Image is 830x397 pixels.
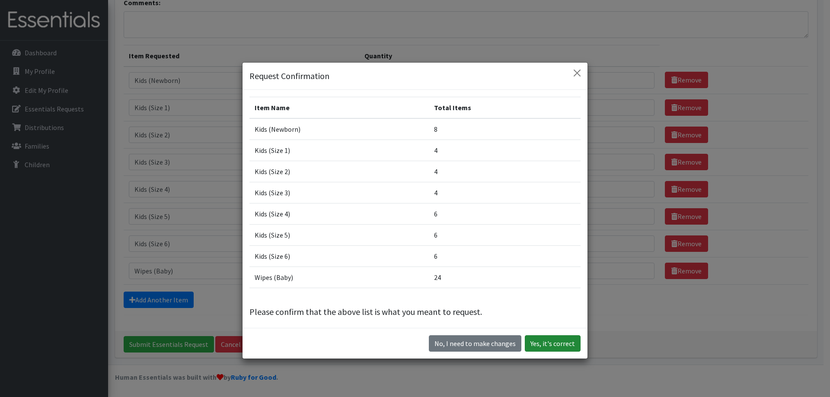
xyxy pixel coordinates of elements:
[249,118,429,140] td: Kids (Newborn)
[249,97,429,118] th: Item Name
[429,245,581,267] td: 6
[249,224,429,245] td: Kids (Size 5)
[429,118,581,140] td: 8
[525,335,581,352] button: Yes, it's correct
[429,140,581,161] td: 4
[249,140,429,161] td: Kids (Size 1)
[429,224,581,245] td: 6
[429,97,581,118] th: Total Items
[249,161,429,182] td: Kids (Size 2)
[429,161,581,182] td: 4
[249,70,329,83] h5: Request Confirmation
[249,245,429,267] td: Kids (Size 6)
[429,203,581,224] td: 6
[249,267,429,288] td: Wipes (Baby)
[429,335,521,352] button: No I need to make changes
[429,182,581,203] td: 4
[570,66,584,80] button: Close
[429,267,581,288] td: 24
[249,182,429,203] td: Kids (Size 3)
[249,305,581,318] p: Please confirm that the above list is what you meant to request.
[249,203,429,224] td: Kids (Size 4)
